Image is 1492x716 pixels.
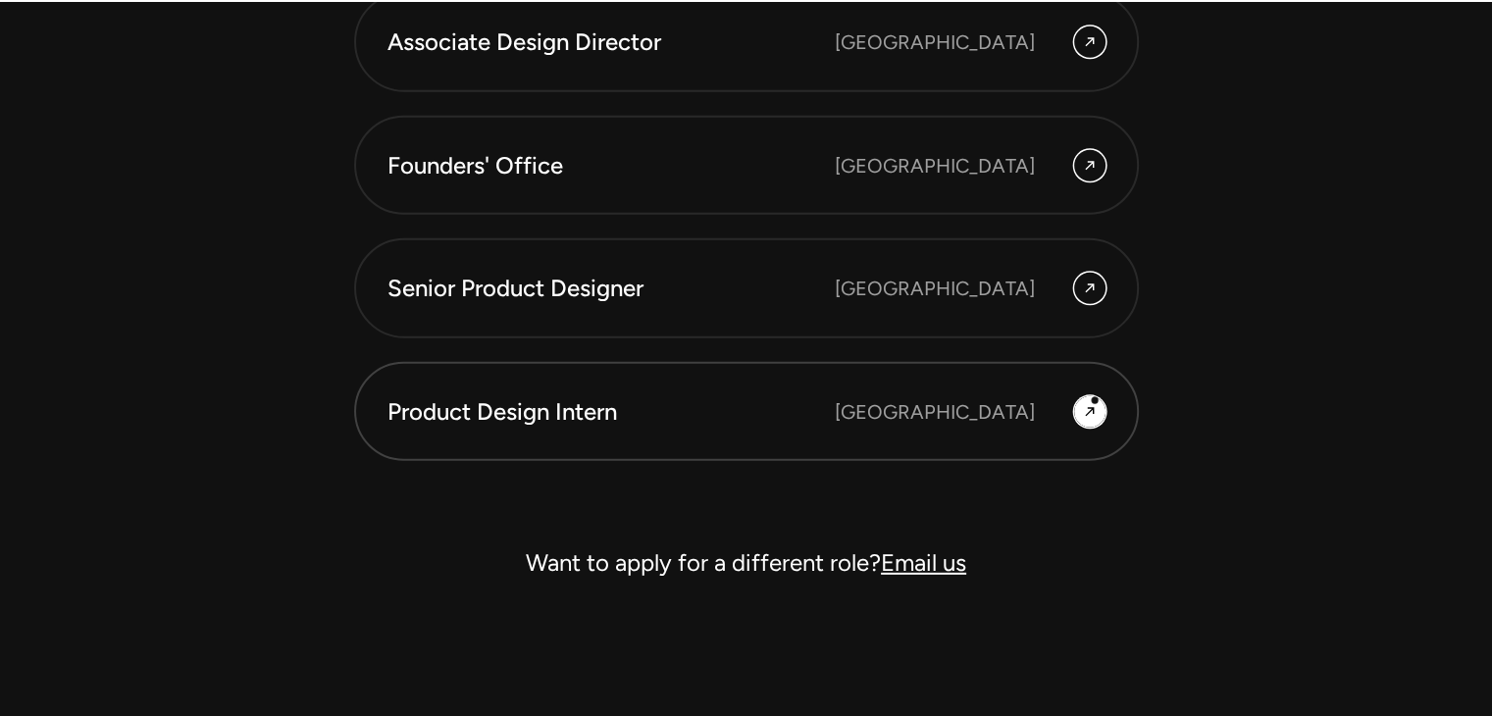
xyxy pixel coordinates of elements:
div: Product Design Intern [387,395,835,429]
div: [GEOGRAPHIC_DATA] [835,151,1035,180]
a: Product Design Intern [GEOGRAPHIC_DATA] [354,362,1139,462]
div: [GEOGRAPHIC_DATA] [835,274,1035,303]
div: Founders' Office [387,149,835,182]
div: [GEOGRAPHIC_DATA] [835,397,1035,427]
div: Want to apply for a different role? [354,539,1139,587]
a: Founders' Office [GEOGRAPHIC_DATA] [354,116,1139,216]
a: Senior Product Designer [GEOGRAPHIC_DATA] [354,238,1139,338]
div: Senior Product Designer [387,272,835,305]
a: Email us [881,548,966,577]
